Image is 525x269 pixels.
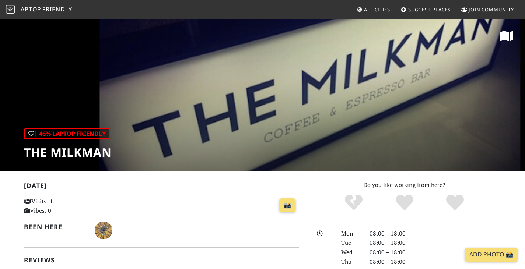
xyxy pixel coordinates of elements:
div: 08:00 – 18:00 [365,229,506,238]
h2: [DATE] [24,182,299,192]
div: | 46% Laptop Friendly [24,128,110,140]
div: Wed [337,248,365,257]
div: Definitely! [430,194,480,212]
span: Join Community [469,6,514,13]
a: All Cities [354,3,393,16]
img: LaptopFriendly [6,5,15,14]
a: Suggest Places [398,3,454,16]
span: Laptop [17,5,41,13]
div: 08:00 – 18:00 [365,248,506,257]
div: No [328,194,379,212]
div: Thu [337,257,365,267]
div: 08:00 – 18:00 [365,238,506,248]
div: 08:00 – 18:00 [365,257,506,267]
img: 1834-stephen.jpg [95,222,112,239]
a: LaptopFriendly LaptopFriendly [6,3,72,16]
h2: Reviews [24,256,299,264]
div: Yes [379,194,430,212]
a: 📸 [279,198,295,212]
a: Join Community [458,3,517,16]
div: Tue [337,238,365,248]
h1: The Milkman [24,145,112,159]
span: Suggest Places [408,6,451,13]
span: Stephen Graham [95,226,112,234]
h2: Been here [24,223,86,231]
div: Mon [337,229,365,238]
span: All Cities [364,6,390,13]
a: Add Photo 📸 [465,248,518,262]
span: Friendly [42,5,72,13]
p: Visits: 1 Vibes: 0 [24,197,110,216]
p: Do you like working from here? [308,180,501,190]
